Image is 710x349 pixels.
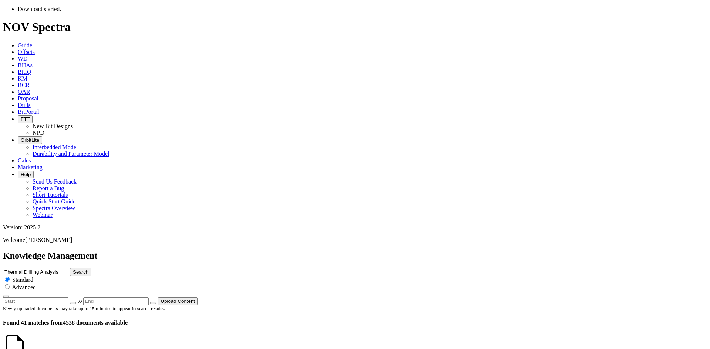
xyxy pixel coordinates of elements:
[25,237,72,243] span: [PERSON_NAME]
[21,172,31,177] span: Help
[12,284,36,290] span: Advanced
[70,268,91,276] button: Search
[18,6,61,12] span: Download started.
[3,20,707,34] h1: NOV Spectra
[33,130,44,136] a: NPD
[33,198,75,205] a: Quick Start Guide
[18,95,38,102] a: Proposal
[3,237,707,243] p: Welcome
[18,157,31,164] a: Calcs
[18,42,32,48] a: Guide
[18,171,34,178] button: Help
[18,109,39,115] a: BitPortal
[33,185,64,191] a: Report a Bug
[3,297,68,305] input: Start
[3,251,707,261] h2: Knowledge Management
[3,224,707,231] div: Version: 2025.2
[33,212,53,218] a: Webinar
[12,277,33,283] span: Standard
[18,102,31,108] a: Dulls
[3,319,63,326] span: Found 41 matches from
[33,205,75,211] a: Spectra Overview
[21,137,39,143] span: OrbitLite
[18,82,30,88] a: BCR
[18,55,28,62] a: WD
[158,297,198,305] button: Upload Content
[18,115,33,123] button: FTT
[18,75,27,82] a: KM
[33,178,77,185] a: Send Us Feedback
[18,136,42,144] button: OrbitLite
[33,192,68,198] a: Short Tutorials
[18,49,35,55] a: Offsets
[21,116,30,122] span: FTT
[77,298,82,304] span: to
[33,144,78,150] a: Interbedded Model
[3,306,165,311] small: Newly uploaded documents may take up to 15 minutes to appear in search results.
[83,297,149,305] input: End
[3,319,707,326] h4: 4538 documents available
[18,69,31,75] a: BitIQ
[33,151,109,157] a: Durability and Parameter Model
[3,268,68,276] input: e.g. Smoothsteer Record
[18,62,33,68] a: BHAs
[18,164,43,170] a: Marketing
[18,89,30,95] a: OAR
[33,123,73,129] a: New Bit Designs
